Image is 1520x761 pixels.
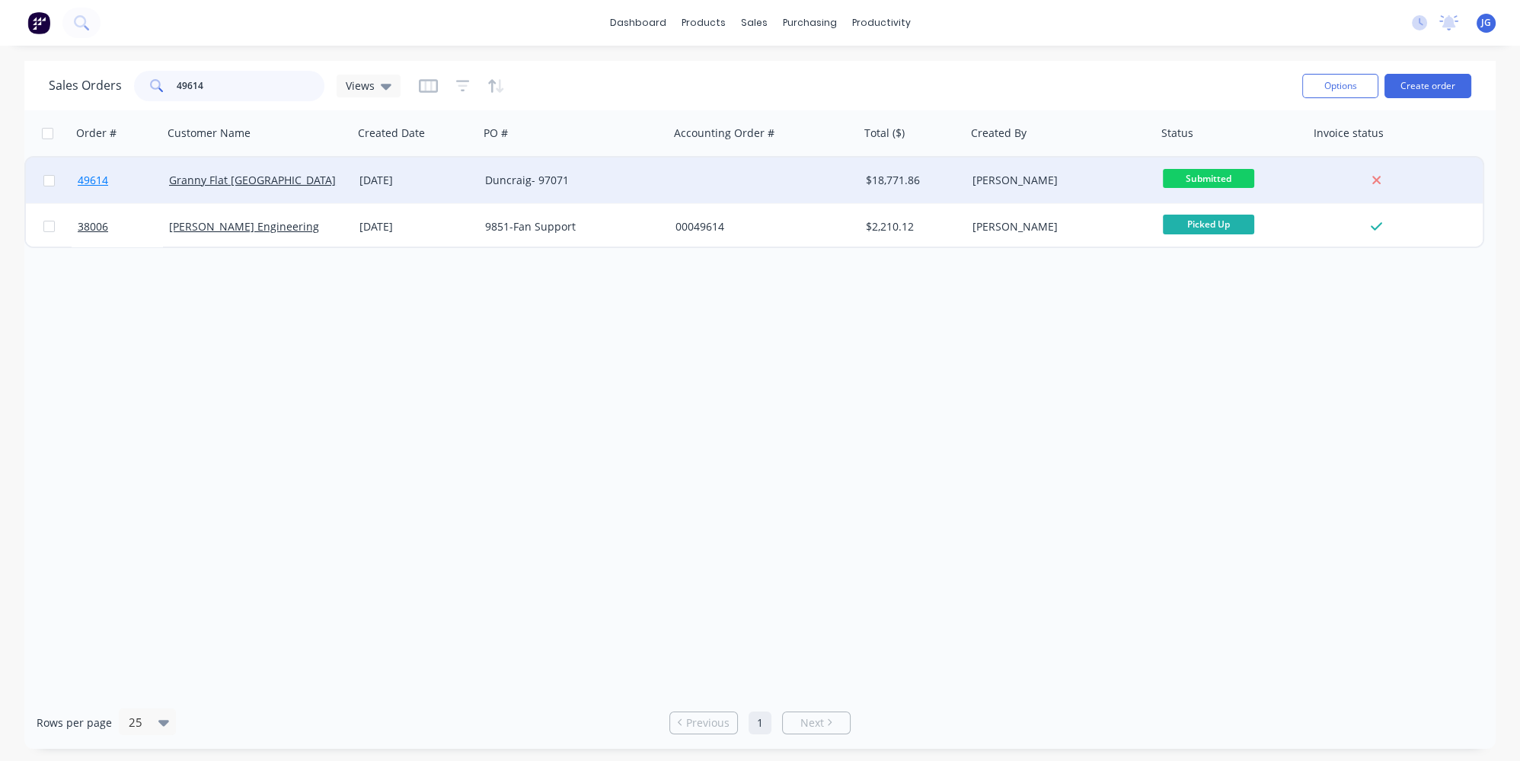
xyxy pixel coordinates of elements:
div: Created Date [358,126,425,141]
div: [DATE] [359,173,473,188]
div: 9851-Fan Support [485,219,654,234]
a: Page 1 is your current page [749,712,771,734]
div: $18,771.86 [866,173,956,188]
button: Options [1302,74,1378,98]
a: Previous page [670,715,737,731]
div: Duncraig- 97071 [485,173,654,188]
div: PO # [484,126,508,141]
h1: Sales Orders [49,78,122,93]
div: Created By [971,126,1027,141]
span: Previous [686,715,730,731]
button: Create order [1384,74,1471,98]
div: Customer Name [168,126,251,141]
div: [PERSON_NAME] [972,173,1142,188]
div: purchasing [775,11,845,34]
span: Views [346,78,375,94]
img: Factory [27,11,50,34]
div: Status [1161,126,1193,141]
div: productivity [845,11,918,34]
div: products [674,11,733,34]
a: dashboard [602,11,674,34]
input: Search... [177,71,325,101]
div: [DATE] [359,219,473,234]
span: Picked Up [1163,215,1254,234]
span: Submitted [1163,169,1254,188]
a: [PERSON_NAME] Engineering [169,219,319,234]
span: JG [1481,16,1491,30]
span: 49614 [78,173,108,188]
div: Order # [76,126,117,141]
a: Next page [783,715,850,731]
span: 38006 [78,219,108,234]
div: sales [733,11,775,34]
ul: Pagination [663,712,857,734]
a: 38006 [78,204,169,250]
div: $2,210.12 [866,219,956,234]
a: 49614 [78,158,169,203]
div: [PERSON_NAME] [972,219,1142,234]
span: Next [800,715,824,731]
div: Total ($) [864,126,905,141]
div: 00049614 [675,219,845,234]
div: Invoice status [1314,126,1384,141]
div: Accounting Order # [674,126,774,141]
span: Rows per page [37,715,112,731]
a: Granny Flat [GEOGRAPHIC_DATA] [169,173,336,187]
